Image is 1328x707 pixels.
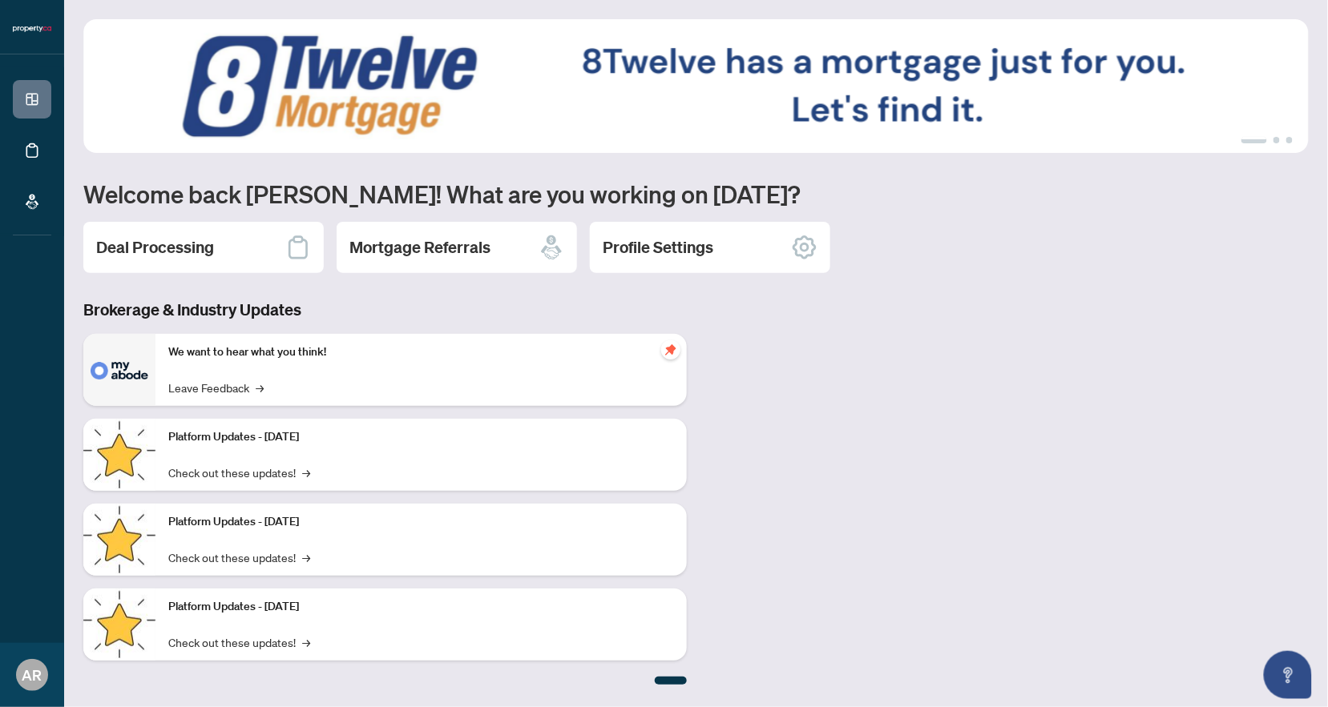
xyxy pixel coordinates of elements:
button: Open asap [1264,651,1312,699]
h1: Welcome back [PERSON_NAME]! What are you working on [DATE]? [83,179,1309,209]
p: We want to hear what you think! [168,343,674,361]
span: → [256,379,264,396]
h3: Brokerage & Industry Updates [83,299,687,321]
p: Platform Updates - [DATE] [168,428,674,446]
h2: Deal Processing [96,236,214,259]
a: Leave Feedback→ [168,379,264,396]
span: → [302,548,310,566]
h2: Profile Settings [603,236,713,259]
a: Check out these updates!→ [168,464,310,481]
span: pushpin [661,340,680,360]
img: logo [13,24,51,34]
h2: Mortgage Referrals [349,236,490,259]
button: 2 [1274,137,1280,143]
span: AR [22,664,42,686]
img: Platform Updates - July 21, 2025 [83,419,155,491]
p: Platform Updates - [DATE] [168,598,674,616]
span: → [302,464,310,481]
img: Platform Updates - June 23, 2025 [83,588,155,661]
button: 1 [1241,137,1267,143]
span: → [302,633,310,651]
a: Check out these updates!→ [168,633,310,651]
p: Platform Updates - [DATE] [168,513,674,531]
img: Platform Updates - July 8, 2025 [83,504,155,576]
a: Check out these updates!→ [168,548,310,566]
button: 3 [1286,137,1293,143]
img: We want to hear what you think! [83,334,155,406]
img: Slide 0 [83,19,1309,153]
